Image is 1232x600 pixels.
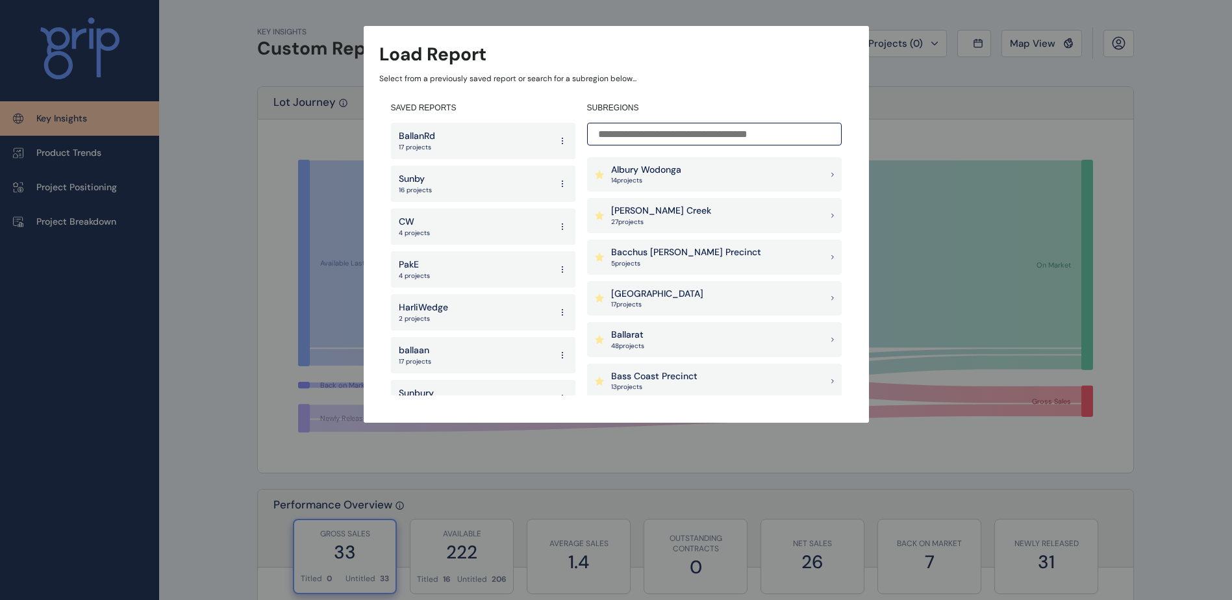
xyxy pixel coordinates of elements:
p: PakE [399,258,430,271]
p: Ballarat [611,329,644,342]
p: 5 project s [611,259,761,268]
p: 16 projects [399,186,432,195]
p: 4 projects [399,229,430,238]
p: CW [399,216,430,229]
p: 17 project s [611,300,703,309]
p: 14 project s [611,176,681,185]
h4: SAVED REPORTS [391,103,575,114]
p: 48 project s [611,342,644,351]
p: [GEOGRAPHIC_DATA] [611,288,703,301]
p: 17 projects [399,357,431,366]
p: 2 projects [399,314,448,323]
h3: Load Report [379,42,486,67]
p: Bass Coast Precinct [611,370,698,383]
p: 4 projects [399,271,430,281]
p: 13 project s [611,382,698,392]
p: Albury Wodonga [611,164,681,177]
p: Sunby [399,173,432,186]
p: Select from a previously saved report or search for a subregion below... [379,73,853,84]
p: [PERSON_NAME] Creek [611,205,711,218]
h4: SUBREGIONS [587,103,842,114]
p: Bacchus [PERSON_NAME] Precinct [611,246,761,259]
p: 27 project s [611,218,711,227]
p: Sunbury [399,387,434,400]
p: 17 projects [399,143,435,152]
p: HarliWedge [399,301,448,314]
p: ballaan [399,344,431,357]
p: BallanRd [399,130,435,143]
